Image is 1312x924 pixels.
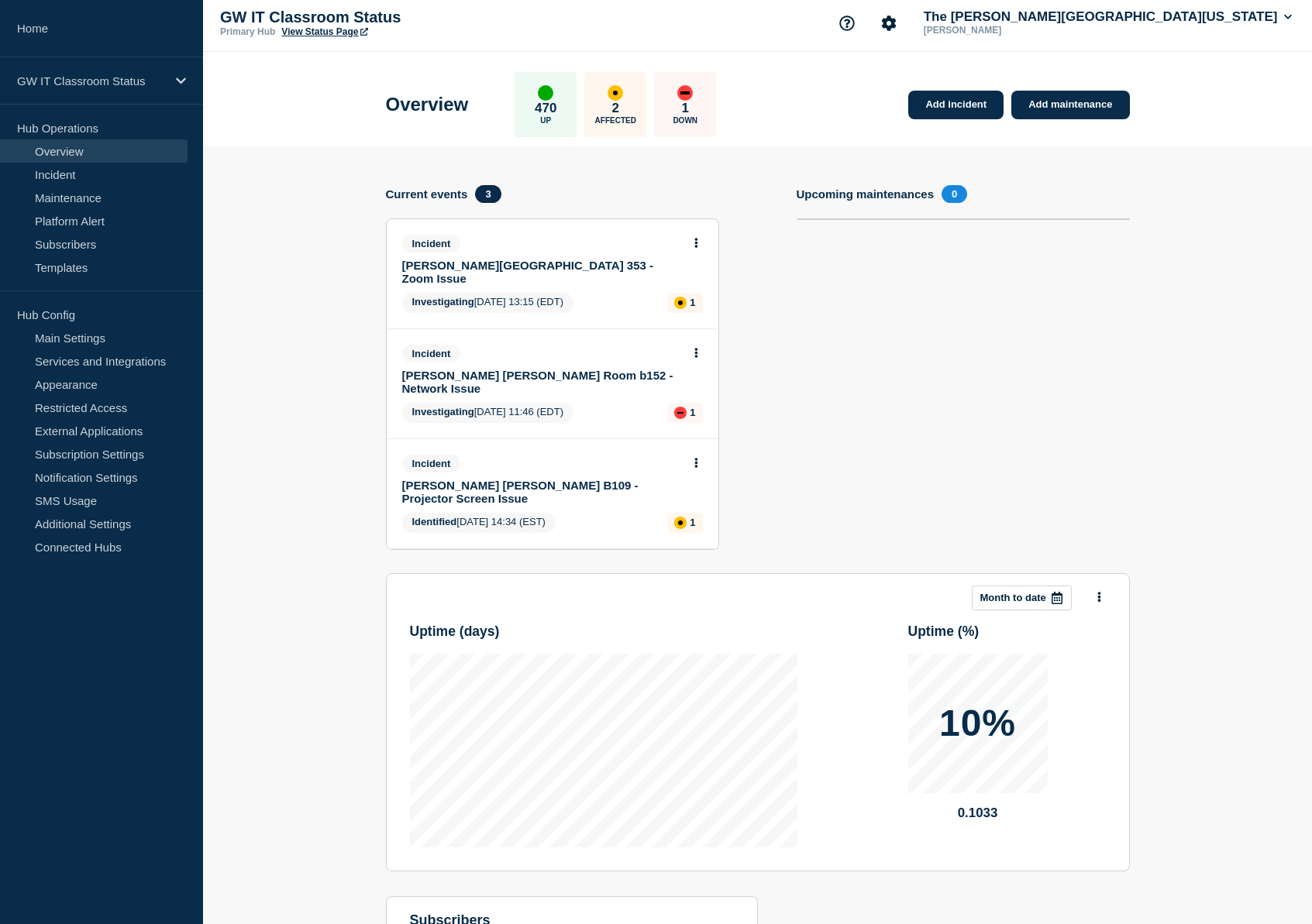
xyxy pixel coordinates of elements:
a: Add incident [908,91,1004,119]
h3: Uptime ( days ) [410,623,500,640]
span: Incident [402,455,461,472]
p: 0.1033 [908,805,1048,821]
p: 10% [939,705,1016,742]
p: 1 [690,297,695,308]
span: Identified [412,516,457,527]
span: Incident [402,235,461,252]
span: Investigating [412,406,474,417]
button: Month to date [972,586,1072,610]
p: 470 [535,101,556,116]
span: Investigating [412,296,474,307]
button: Account settings [873,7,905,40]
p: GW IT Classroom Status [220,9,530,26]
button: The [PERSON_NAME][GEOGRAPHIC_DATA][US_STATE] [921,9,1295,25]
h4: Upcoming maintenances [797,187,935,201]
p: 2 [612,101,619,116]
h3: Uptime ( % ) [908,623,980,640]
p: Month to date [980,592,1046,603]
p: Primary Hub [220,26,275,37]
span: [DATE] 11:46 (EDT) [402,403,574,423]
p: Affected [595,116,636,125]
a: [PERSON_NAME][GEOGRAPHIC_DATA] 353 - Zoom Issue [402,259,682,285]
div: affected [674,297,687,309]
p: 1 [690,517,695,528]
p: 1 [682,101,689,116]
p: Down [673,116,697,125]
button: Support [831,7,863,40]
a: Add maintenance [1011,91,1129,119]
span: [DATE] 14:34 (EST) [402,513,556,533]
span: 3 [475,185,501,203]
h1: Overview [386,94,469,115]
div: down [677,85,693,101]
div: affected [608,85,623,101]
span: [DATE] 13:15 (EDT) [402,293,574,313]
h4: Current events [386,187,468,201]
div: down [674,407,687,419]
div: up [538,85,553,101]
p: 1 [690,407,695,418]
p: GW IT Classroom Status [17,74,166,88]
span: 0 [942,185,967,203]
p: Up [540,116,551,125]
a: View Status Page [281,26,367,37]
a: [PERSON_NAME] [PERSON_NAME] B109 - Projector Screen Issue [402,479,682,505]
a: [PERSON_NAME] [PERSON_NAME] Room b152 - Network Issue [402,369,682,395]
div: affected [674,517,687,529]
p: [PERSON_NAME] [921,25,1082,36]
span: Incident [402,345,461,362]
